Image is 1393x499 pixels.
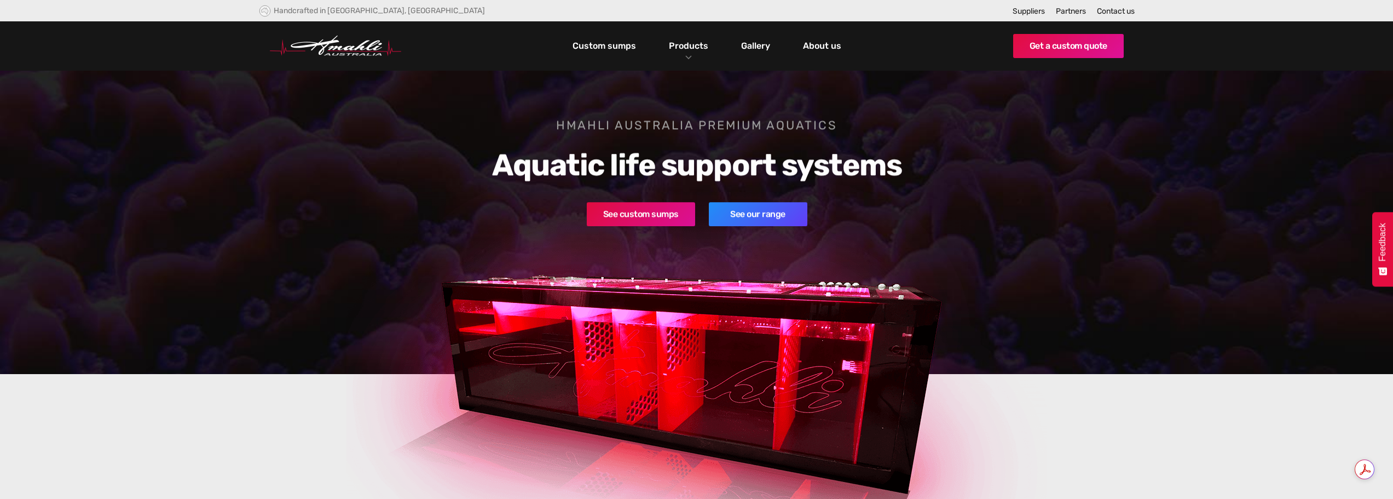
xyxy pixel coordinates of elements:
a: About us [800,37,844,55]
a: Partners [1056,7,1086,16]
a: Products [666,38,711,54]
img: Hmahli Australia Logo [270,36,401,56]
h1: Hmahli Australia premium aquatics [414,117,980,134]
a: See our range [708,202,807,226]
button: Feedback - Show survey [1372,212,1393,286]
a: home [270,36,401,56]
a: Gallery [738,37,773,55]
div: Products [661,21,716,71]
div: Handcrafted in [GEOGRAPHIC_DATA], [GEOGRAPHIC_DATA] [274,6,485,15]
a: Suppliers [1013,7,1045,16]
a: Contact us [1097,7,1135,16]
a: Get a custom quote [1013,34,1124,58]
a: See custom sumps [586,202,695,226]
a: Custom sumps [570,37,639,55]
span: Feedback [1378,223,1388,261]
h2: Aquatic life support systems [414,147,980,183]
